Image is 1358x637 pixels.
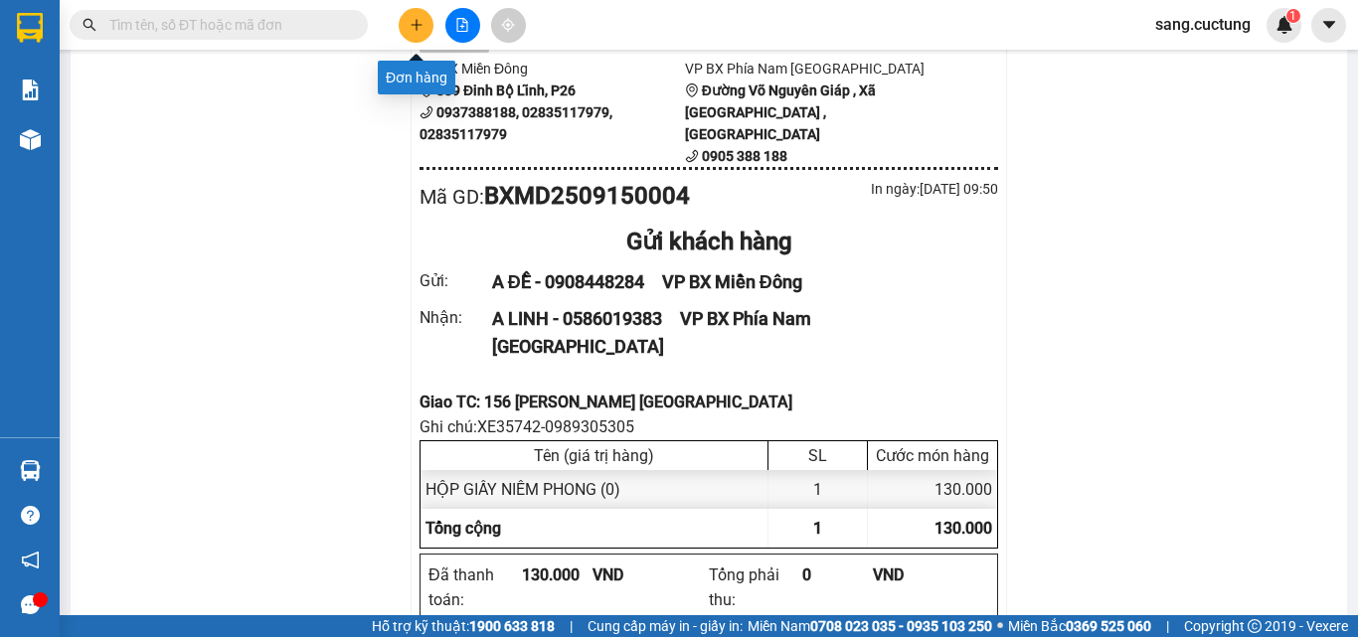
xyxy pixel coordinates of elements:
[997,622,1003,630] span: ⚪️
[399,8,433,43] button: plus
[748,615,992,637] span: Miền Nam
[420,58,685,80] li: VP BX Miền Đông
[410,18,424,32] span: plus
[436,82,576,98] b: 339 Đinh Bộ Lĩnh, P26
[109,14,344,36] input: Tìm tên, số ĐT hoặc mã đơn
[873,446,992,465] div: Cước món hàng
[20,129,41,150] img: warehouse-icon
[685,58,950,80] li: VP BX Phía Nam [GEOGRAPHIC_DATA]
[802,562,873,587] div: 0
[1275,16,1293,34] img: icon-new-feature
[868,470,997,509] div: 130.000
[425,519,501,538] span: Tổng cộng
[709,562,802,612] div: Tổng phải thu :
[137,84,264,150] li: VP BX Phía Nam [GEOGRAPHIC_DATA]
[934,519,992,538] span: 130.000
[709,178,998,200] div: In ngày: [DATE] 09:50
[20,460,41,481] img: warehouse-icon
[425,446,763,465] div: Tên (giá trị hàng)
[17,13,43,43] img: logo-vxr
[455,18,469,32] span: file-add
[469,618,555,634] strong: 1900 633 818
[773,446,862,465] div: SL
[768,470,868,509] div: 1
[420,104,612,142] b: 0937388188, 02835117979, 02835117979
[420,185,484,209] span: Mã GD :
[420,224,998,261] div: Gửi khách hàng
[21,506,40,525] span: question-circle
[484,182,690,210] b: BXMD2509150004
[492,305,974,362] div: A LINH - 0586019383 VP BX Phía Nam [GEOGRAPHIC_DATA]
[810,618,992,634] strong: 0708 023 035 - 0935 103 250
[1066,618,1151,634] strong: 0369 525 060
[445,8,480,43] button: file-add
[10,109,104,147] b: 339 Đinh Bộ Lĩnh, P26
[1286,9,1300,23] sup: 1
[10,84,137,106] li: VP BX Miền Đông
[10,10,288,48] li: Cúc Tùng
[593,562,663,587] div: VND
[420,268,492,293] div: Gửi :
[1320,16,1338,34] span: caret-down
[588,615,743,637] span: Cung cấp máy in - giấy in:
[83,18,96,32] span: search
[378,61,455,94] div: Đơn hàng
[420,414,998,439] div: Ghi chú: XE35742-0989305305
[1008,615,1151,637] span: Miền Bắc
[1289,9,1296,23] span: 1
[685,82,876,142] b: Đường Võ Nguyên Giáp , Xã [GEOGRAPHIC_DATA] , [GEOGRAPHIC_DATA]
[10,110,24,124] span: environment
[428,562,522,612] div: Đã thanh toán :
[1139,12,1267,37] span: sang.cuctung
[685,83,699,97] span: environment
[501,18,515,32] span: aim
[685,149,699,163] span: phone
[420,105,433,119] span: phone
[425,480,620,499] span: HỘP GIẤY NIÊM PHONG (0)
[702,148,787,164] b: 0905 388 188
[570,615,573,637] span: |
[420,305,492,330] div: Nhận :
[420,390,998,414] div: Giao TC: 156 [PERSON_NAME] [GEOGRAPHIC_DATA]
[492,268,974,296] div: A ĐỀ - 0908448284 VP BX Miền Đông
[20,80,41,100] img: solution-icon
[372,615,555,637] span: Hỗ trợ kỹ thuật:
[813,519,822,538] span: 1
[1166,615,1169,637] span: |
[21,551,40,569] span: notification
[873,562,943,587] div: VND
[1311,8,1346,43] button: caret-down
[491,8,526,43] button: aim
[1248,619,1262,633] span: copyright
[522,562,593,587] div: 130.000
[21,595,40,614] span: message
